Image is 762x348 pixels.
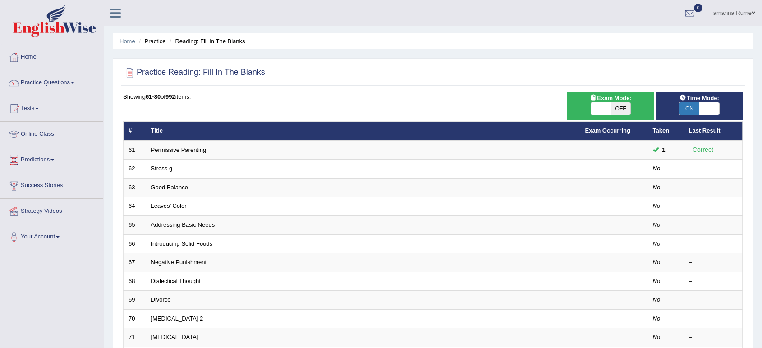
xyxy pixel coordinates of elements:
a: Success Stories [0,173,103,196]
a: Negative Punishment [151,259,207,266]
em: No [653,296,661,303]
a: Good Balance [151,184,188,191]
div: – [689,296,738,304]
h2: Practice Reading: Fill In The Blanks [123,66,265,79]
em: No [653,315,661,322]
td: 71 [124,328,146,347]
em: No [653,202,661,209]
a: Strategy Videos [0,199,103,221]
td: 68 [124,272,146,291]
a: [MEDICAL_DATA] 2 [151,315,203,322]
em: No [653,184,661,191]
a: Dialectical Thought [151,278,201,284]
td: 70 [124,309,146,328]
li: Practice [137,37,165,46]
em: No [653,259,661,266]
div: Showing of items. [123,92,743,101]
span: ON [679,102,699,115]
span: You can still take this question [659,145,669,155]
span: 0 [694,4,703,12]
td: 64 [124,197,146,216]
a: Leaves’ Color [151,202,187,209]
a: Online Class [0,122,103,144]
a: Permissive Parenting [151,147,207,153]
div: – [689,202,738,211]
span: OFF [611,102,631,115]
div: – [689,315,738,323]
span: Exam Mode: [586,93,635,103]
a: Predictions [0,147,103,170]
a: [MEDICAL_DATA] [151,334,198,340]
a: Tests [0,96,103,119]
th: Taken [648,122,684,141]
div: – [689,333,738,342]
li: Reading: Fill In The Blanks [167,37,245,46]
td: 67 [124,253,146,272]
em: No [653,165,661,172]
a: Stress g [151,165,173,172]
td: 62 [124,160,146,179]
td: 69 [124,291,146,310]
td: 61 [124,141,146,160]
a: Divorce [151,296,171,303]
b: 992 [165,93,175,100]
div: Show exams occurring in exams [567,92,654,120]
th: Last Result [684,122,743,141]
span: Time Mode: [676,93,723,103]
td: 66 [124,234,146,253]
td: 63 [124,178,146,197]
div: – [689,240,738,248]
em: No [653,221,661,228]
a: Your Account [0,224,103,247]
a: Exam Occurring [585,127,630,134]
a: Addressing Basic Needs [151,221,215,228]
a: Home [0,45,103,67]
th: Title [146,122,580,141]
div: – [689,165,738,173]
em: No [653,240,661,247]
div: – [689,277,738,286]
div: – [689,258,738,267]
a: Practice Questions [0,70,103,93]
a: Introducing Solid Foods [151,240,213,247]
td: 65 [124,216,146,235]
em: No [653,278,661,284]
div: – [689,221,738,229]
div: Correct [689,145,717,155]
b: 61-80 [146,93,161,100]
th: # [124,122,146,141]
em: No [653,334,661,340]
a: Home [119,38,135,45]
div: – [689,183,738,192]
